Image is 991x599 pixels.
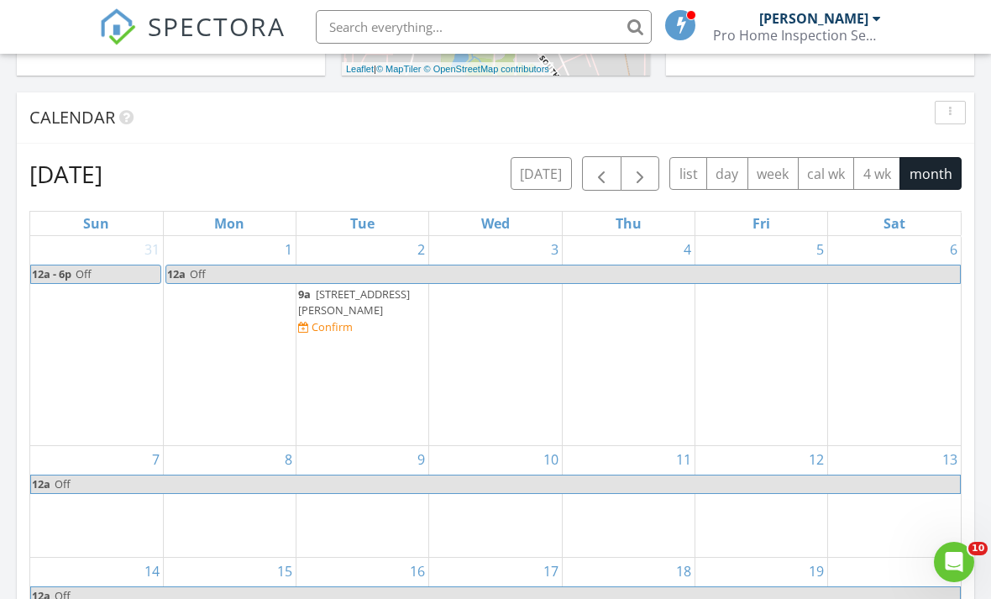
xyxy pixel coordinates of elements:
[298,286,311,302] span: 9a
[148,8,286,44] span: SPECTORA
[298,286,410,318] span: [STREET_ADDRESS][PERSON_NAME]
[406,558,428,585] a: Go to September 16, 2025
[695,445,827,558] td: Go to September 12, 2025
[429,236,562,445] td: Go to September 3, 2025
[149,446,163,473] a: Go to September 7, 2025
[706,157,748,190] button: day
[853,157,900,190] button: 4 wk
[281,446,296,473] a: Go to September 8, 2025
[899,157,962,190] button: month
[680,236,695,263] a: Go to September 4, 2025
[31,265,72,283] span: 12a - 6p
[29,157,102,191] h2: [DATE]
[414,446,428,473] a: Go to September 9, 2025
[749,212,773,235] a: Friday
[312,320,353,334] div: Confirm
[30,236,163,445] td: Go to August 31, 2025
[813,236,827,263] a: Go to September 5, 2025
[424,64,549,74] a: © OpenStreetMap contributors
[669,157,707,190] button: list
[828,445,961,558] td: Go to September 13, 2025
[968,542,988,555] span: 10
[190,266,206,281] span: Off
[30,445,163,558] td: Go to September 7, 2025
[163,445,296,558] td: Go to September 8, 2025
[562,445,695,558] td: Go to September 11, 2025
[141,236,163,263] a: Go to August 31, 2025
[695,236,827,445] td: Go to September 5, 2025
[99,23,286,58] a: SPECTORA
[673,446,695,473] a: Go to September 11, 2025
[562,236,695,445] td: Go to September 4, 2025
[31,476,51,493] span: 12a
[621,156,660,191] button: Next month
[828,236,961,445] td: Go to September 6, 2025
[540,446,562,473] a: Go to September 10, 2025
[281,236,296,263] a: Go to September 1, 2025
[76,266,92,281] span: Off
[99,8,136,45] img: The Best Home Inspection Software - Spectora
[298,286,410,318] a: 9a [STREET_ADDRESS][PERSON_NAME]
[55,476,71,491] span: Off
[805,446,827,473] a: Go to September 12, 2025
[414,236,428,263] a: Go to September 2, 2025
[673,558,695,585] a: Go to September 18, 2025
[880,212,909,235] a: Saturday
[298,319,353,335] a: Confirm
[298,285,427,338] a: 9a [STREET_ADDRESS][PERSON_NAME] Confirm
[511,157,572,190] button: [DATE]
[346,64,374,74] a: Leaflet
[80,212,113,235] a: Sunday
[540,558,562,585] a: Go to September 17, 2025
[316,10,652,44] input: Search everything...
[759,10,868,27] div: [PERSON_NAME]
[141,558,163,585] a: Go to September 14, 2025
[939,446,961,473] a: Go to September 13, 2025
[211,212,248,235] a: Monday
[347,212,378,235] a: Tuesday
[296,236,429,445] td: Go to September 2, 2025
[296,445,429,558] td: Go to September 9, 2025
[163,236,296,445] td: Go to September 1, 2025
[548,236,562,263] a: Go to September 3, 2025
[612,212,645,235] a: Thursday
[747,157,799,190] button: week
[274,558,296,585] a: Go to September 15, 2025
[478,212,513,235] a: Wednesday
[946,236,961,263] a: Go to September 6, 2025
[713,27,881,44] div: Pro Home Inspection Services LLC.
[934,542,974,582] iframe: Intercom live chat
[582,156,621,191] button: Previous month
[376,64,422,74] a: © MapTiler
[342,62,553,76] div: |
[166,265,186,283] span: 12a
[805,558,827,585] a: Go to September 19, 2025
[798,157,855,190] button: cal wk
[29,106,115,129] span: Calendar
[429,445,562,558] td: Go to September 10, 2025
